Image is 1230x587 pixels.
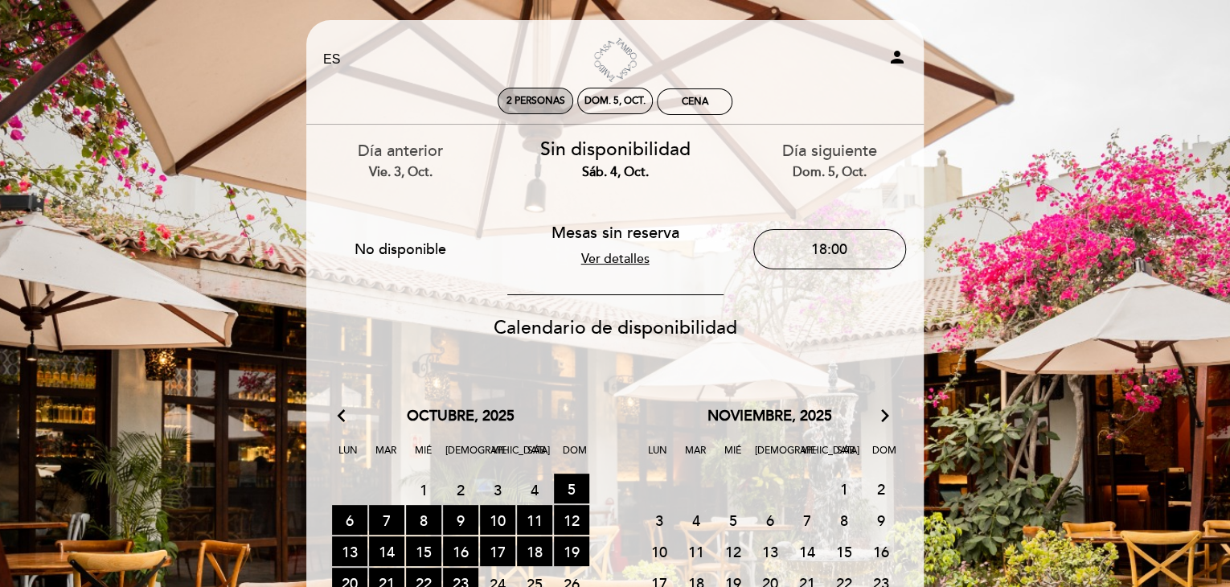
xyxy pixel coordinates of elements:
[734,140,925,181] div: Día siguiente
[480,536,515,566] span: 17
[584,95,646,107] div: dom. 5, oct.
[717,442,749,472] span: Mié
[830,442,863,472] span: Sáb
[506,95,565,107] span: 2 personas
[521,442,553,472] span: Sáb
[517,536,552,566] span: 18
[679,536,714,566] span: 11
[494,317,737,339] span: Calendario de disponibilidad
[679,505,714,535] span: 4
[539,138,690,161] span: Sin disponibilidad
[443,474,478,504] span: 2
[715,505,751,535] span: 5
[826,505,862,535] span: 8
[520,163,711,182] div: sáb. 4, oct.
[443,536,478,566] span: 16
[642,442,674,472] span: Lun
[826,536,862,566] span: 15
[863,505,899,535] span: 9
[406,474,441,504] span: 1
[752,505,788,535] span: 6
[707,406,832,427] span: noviembre, 2025
[789,505,825,535] span: 7
[878,406,892,427] i: arrow_forward_ios
[305,140,496,181] div: Día anterior
[863,536,899,566] span: 16
[406,536,441,566] span: 15
[753,229,906,269] button: 18:00
[715,536,751,566] span: 12
[480,474,515,504] span: 3
[679,442,711,472] span: Mar
[408,442,440,472] span: Mié
[338,406,352,427] i: arrow_back_ios
[734,163,925,182] div: dom. 5, oct.
[755,442,787,472] span: [DEMOGRAPHIC_DATA]
[324,229,477,269] button: No disponible
[370,442,402,472] span: Mar
[305,163,496,182] div: vie. 3, oct.
[406,505,441,535] span: 8
[517,474,552,503] span: 4
[369,505,404,535] span: 7
[483,442,515,472] span: Vie
[445,442,478,472] span: [DEMOGRAPHIC_DATA]
[369,536,404,566] span: 14
[793,442,825,472] span: Vie
[443,505,478,535] span: 9
[888,47,907,67] i: person
[826,474,862,503] span: 1
[863,474,899,503] span: 2
[642,536,677,566] span: 10
[554,505,589,535] span: 12
[332,536,367,566] span: 13
[517,505,552,535] span: 11
[752,536,788,566] span: 13
[407,406,515,427] span: octubre, 2025
[642,505,677,535] span: 3
[580,251,649,267] a: Ver detalles
[332,505,367,535] span: 6
[332,442,364,472] span: Lun
[480,505,515,535] span: 10
[532,222,699,245] div: Mesas sin reserva
[868,442,900,472] span: Dom
[888,47,907,72] button: person
[554,536,589,566] span: 19
[789,536,825,566] span: 14
[682,96,708,108] div: Cena
[515,38,715,82] a: Casa Tambo
[559,442,591,472] span: Dom
[554,474,589,503] span: 5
